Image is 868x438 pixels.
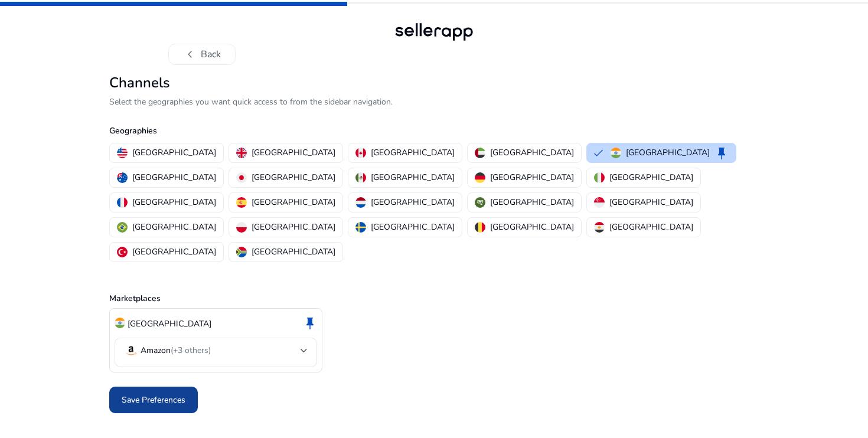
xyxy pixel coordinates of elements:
[115,318,125,328] img: in.svg
[252,246,335,258] p: [GEOGRAPHIC_DATA]
[117,247,128,257] img: tr.svg
[355,222,366,233] img: se.svg
[371,171,455,184] p: [GEOGRAPHIC_DATA]
[128,318,211,330] p: [GEOGRAPHIC_DATA]
[171,345,211,356] span: (+3 others)
[475,172,485,183] img: de.svg
[371,196,455,208] p: [GEOGRAPHIC_DATA]
[475,148,485,158] img: ae.svg
[594,197,605,208] img: sg.svg
[594,172,605,183] img: it.svg
[132,221,216,233] p: [GEOGRAPHIC_DATA]
[109,387,198,413] button: Save Preferences
[132,246,216,258] p: [GEOGRAPHIC_DATA]
[168,44,236,65] button: chevron_leftBack
[141,345,211,356] p: Amazon
[183,47,197,61] span: chevron_left
[117,197,128,208] img: fr.svg
[609,196,693,208] p: [GEOGRAPHIC_DATA]
[490,171,574,184] p: [GEOGRAPHIC_DATA]
[714,146,729,160] span: keep
[236,197,247,208] img: es.svg
[371,146,455,159] p: [GEOGRAPHIC_DATA]
[252,146,335,159] p: [GEOGRAPHIC_DATA]
[626,146,710,159] p: [GEOGRAPHIC_DATA]
[109,74,759,91] h2: Channels
[132,146,216,159] p: [GEOGRAPHIC_DATA]
[490,196,574,208] p: [GEOGRAPHIC_DATA]
[371,221,455,233] p: [GEOGRAPHIC_DATA]
[117,172,128,183] img: au.svg
[609,221,693,233] p: [GEOGRAPHIC_DATA]
[490,221,574,233] p: [GEOGRAPHIC_DATA]
[117,148,128,158] img: us.svg
[355,172,366,183] img: mx.svg
[355,197,366,208] img: nl.svg
[252,196,335,208] p: [GEOGRAPHIC_DATA]
[475,197,485,208] img: sa.svg
[303,316,317,330] span: keep
[252,221,335,233] p: [GEOGRAPHIC_DATA]
[611,148,621,158] img: in.svg
[132,171,216,184] p: [GEOGRAPHIC_DATA]
[117,222,128,233] img: br.svg
[236,148,247,158] img: uk.svg
[490,146,574,159] p: [GEOGRAPHIC_DATA]
[236,222,247,233] img: pl.svg
[609,171,693,184] p: [GEOGRAPHIC_DATA]
[475,222,485,233] img: be.svg
[236,172,247,183] img: jp.svg
[109,292,759,305] p: Marketplaces
[236,247,247,257] img: za.svg
[109,125,759,137] p: Geographies
[355,148,366,158] img: ca.svg
[109,96,759,108] p: Select the geographies you want quick access to from the sidebar navigation.
[122,394,185,406] span: Save Preferences
[132,196,216,208] p: [GEOGRAPHIC_DATA]
[594,222,605,233] img: eg.svg
[124,344,138,358] img: amazon.svg
[252,171,335,184] p: [GEOGRAPHIC_DATA]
